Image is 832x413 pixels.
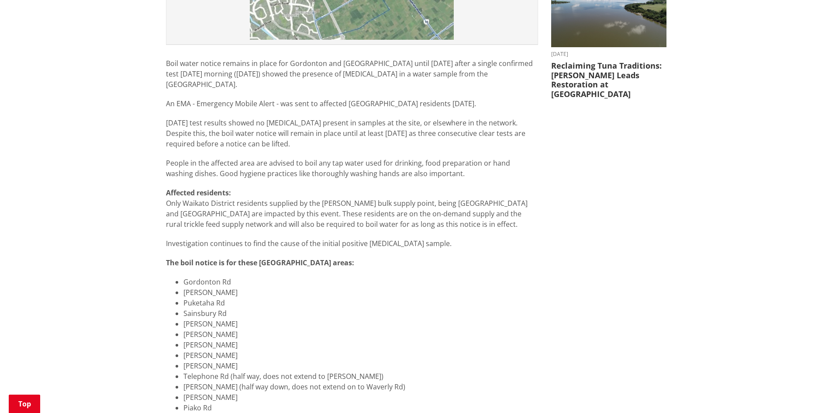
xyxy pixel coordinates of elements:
[166,188,231,198] strong: Affected residents:
[183,382,538,392] li: [PERSON_NAME] (half way down, does not extend on to Waverly Rd)
[183,287,538,298] li: [PERSON_NAME]
[551,52,666,57] time: [DATE]
[183,371,538,382] li: Telephone Rd (half way, does not extend to [PERSON_NAME])
[166,118,538,149] p: [DATE] test results showed no [MEDICAL_DATA] present in samples at the site, or elsewhere in the ...
[183,340,538,350] li: [PERSON_NAME]
[166,238,538,249] p: Investigation continues to find the cause of the initial positive [MEDICAL_DATA] sample.
[183,403,538,413] li: Piako Rd
[792,376,823,408] iframe: Messenger Launcher
[183,392,538,403] li: [PERSON_NAME]
[183,277,538,287] li: Gordonton Rd
[183,329,538,340] li: [PERSON_NAME]
[9,395,40,413] a: Top
[183,361,538,371] li: [PERSON_NAME]
[166,158,538,179] p: People in the affected area are advised to boil any tap water used for drinking, food preparation...
[183,298,538,308] li: Puketaha Rd
[166,258,354,267] strong: The boil notice is for these [GEOGRAPHIC_DATA] areas:
[183,308,538,319] li: Sainsbury Rd
[166,187,538,229] p: Only Waikato District residents supplied by the [PERSON_NAME] bulk supply point, being [GEOGRAPHI...
[183,319,538,329] li: [PERSON_NAME]
[166,58,538,90] p: Boil water notice remains in place for Gordonton and [GEOGRAPHIC_DATA] until [DATE] after a singl...
[166,98,538,109] p: An EMA - Emergency Mobile Alert - was sent to affected [GEOGRAPHIC_DATA] residents [DATE].
[551,61,666,99] h3: Reclaiming Tuna Traditions: [PERSON_NAME] Leads Restoration at [GEOGRAPHIC_DATA]
[183,350,538,361] li: [PERSON_NAME]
